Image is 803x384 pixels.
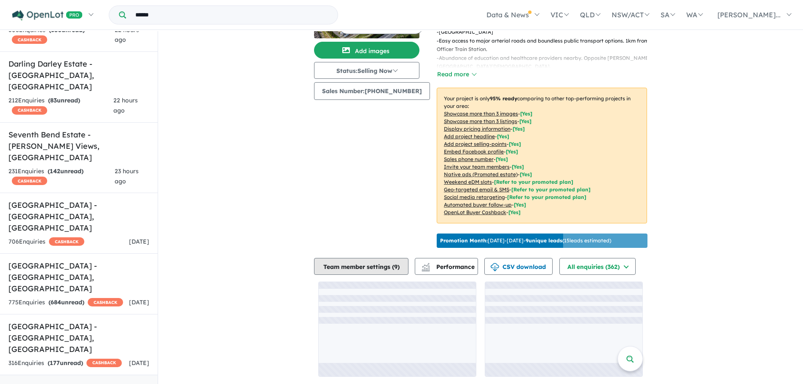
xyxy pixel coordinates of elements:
[526,237,562,244] b: 9 unique leads
[444,201,512,208] u: Automated buyer follow-up
[437,28,654,36] p: - [GEOGRAPHIC_DATA]
[314,62,419,79] button: Status:Selling Now
[51,298,61,306] span: 684
[520,110,532,117] span: [ Yes ]
[86,359,122,367] span: CASHBACK
[48,167,83,175] strong: ( unread)
[444,209,506,215] u: OpenLot Buyer Cashback
[113,97,138,114] span: 22 hours ago
[444,156,494,162] u: Sales phone number
[444,164,510,170] u: Invite your team members
[115,167,139,185] span: 23 hours ago
[511,186,591,193] span: [Refer to your promoted plan]
[8,166,115,187] div: 231 Enquir ies
[509,141,521,147] span: [ Yes ]
[444,133,495,140] u: Add project headline
[512,164,524,170] span: [ Yes ]
[50,167,60,175] span: 142
[494,179,573,185] span: [Refer to your promoted plan]
[444,118,517,124] u: Showcase more than 3 listings
[415,258,478,275] button: Performance
[50,97,57,104] span: 83
[12,35,47,44] span: CASHBACK
[437,37,654,54] p: - Easy access to major arterial roads and boundless public transport options. 1km from Officer Tr...
[129,359,149,367] span: [DATE]
[437,54,654,71] p: - Abundance of education and healthcare providers nearby. Opposite [PERSON_NAME][GEOGRAPHIC_DATA]...
[129,298,149,306] span: [DATE]
[497,133,509,140] span: [ Yes ]
[48,359,83,367] strong: ( unread)
[717,11,781,19] span: [PERSON_NAME]...
[314,258,408,275] button: Team member settings (9)
[49,26,85,34] strong: ( unread)
[314,82,430,100] button: Sales Number:[PHONE_NUMBER]
[423,263,475,271] span: Performance
[50,359,60,367] span: 177
[394,263,397,271] span: 9
[491,263,499,271] img: download icon
[51,26,62,34] span: 530
[314,42,419,59] button: Add images
[519,118,532,124] span: [ Yes ]
[513,126,525,132] span: [ Yes ]
[514,201,526,208] span: [Yes]
[12,106,47,115] span: CASHBACK
[8,260,149,294] h5: [GEOGRAPHIC_DATA] - [GEOGRAPHIC_DATA] , [GEOGRAPHIC_DATA]
[437,70,476,79] button: Read more
[444,171,518,177] u: Native ads (Promoted estate)
[508,209,521,215] span: [Yes]
[444,126,510,132] u: Display pricing information
[129,238,149,245] span: [DATE]
[506,148,518,155] span: [ Yes ]
[507,194,586,200] span: [Refer to your promoted plan]
[444,194,505,200] u: Social media retargeting
[422,266,430,271] img: bar-chart.svg
[559,258,636,275] button: All enquiries (362)
[444,179,492,185] u: Weekend eDM slots
[444,110,518,117] u: Showcase more than 3 images
[8,58,149,92] h5: Darling Darley Estate - [GEOGRAPHIC_DATA] , [GEOGRAPHIC_DATA]
[8,129,149,163] h5: Seventh Bend Estate - [PERSON_NAME] Views , [GEOGRAPHIC_DATA]
[88,298,123,306] span: CASHBACK
[8,237,84,247] div: 706 Enquir ies
[490,95,517,102] b: 95 % ready
[496,156,508,162] span: [ Yes ]
[437,88,647,223] p: Your project is only comparing to other top-performing projects in your area: - - - - - - - - - -...
[520,171,532,177] span: [Yes]
[422,263,430,268] img: line-chart.svg
[12,10,83,21] img: Openlot PRO Logo White
[8,321,149,355] h5: [GEOGRAPHIC_DATA] - [GEOGRAPHIC_DATA] , [GEOGRAPHIC_DATA]
[440,237,488,244] b: Promotion Month:
[444,148,504,155] u: Embed Facebook profile
[444,186,509,193] u: Geo-targeted email & SMS
[8,199,149,234] h5: [GEOGRAPHIC_DATA] - [GEOGRAPHIC_DATA] , [GEOGRAPHIC_DATA]
[440,237,611,244] p: [DATE] - [DATE] - ( 15 leads estimated)
[8,298,123,308] div: 775 Enquir ies
[48,298,84,306] strong: ( unread)
[128,6,336,24] input: Try estate name, suburb, builder or developer
[8,96,113,116] div: 212 Enquir ies
[444,141,507,147] u: Add project selling-points
[49,237,84,246] span: CASHBACK
[12,177,47,185] span: CASHBACK
[484,258,553,275] button: CSV download
[48,97,80,104] strong: ( unread)
[8,358,122,368] div: 316 Enquir ies
[8,25,115,46] div: 608 Enquir ies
